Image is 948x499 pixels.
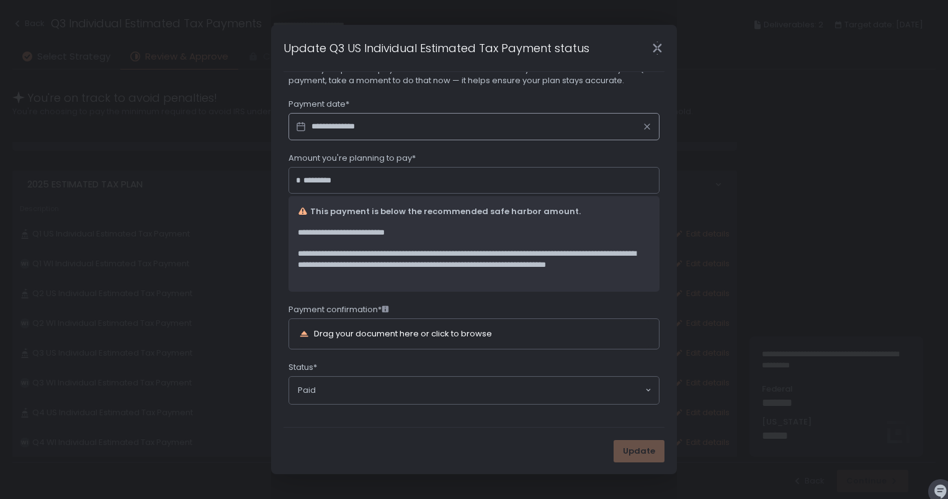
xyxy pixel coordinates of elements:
[298,385,316,396] span: Paid
[314,330,492,338] div: Drag your document here or click to browse
[288,64,660,86] span: We use your previous payments to calculate what's next. If you haven't confirmed your Q3 payment,...
[288,113,660,140] input: Datepicker input
[288,304,389,315] span: Payment confirmation*
[289,377,659,404] div: Search for option
[288,153,416,164] span: Amount you're planning to pay*
[310,206,581,217] span: This payment is below the recommended safe harbor amount.
[284,40,589,56] h1: Update Q3 US Individual Estimated Tax Payment status
[316,384,644,397] input: Search for option
[288,99,349,110] span: Payment date*
[637,41,677,55] div: Close
[288,362,317,373] span: Status*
